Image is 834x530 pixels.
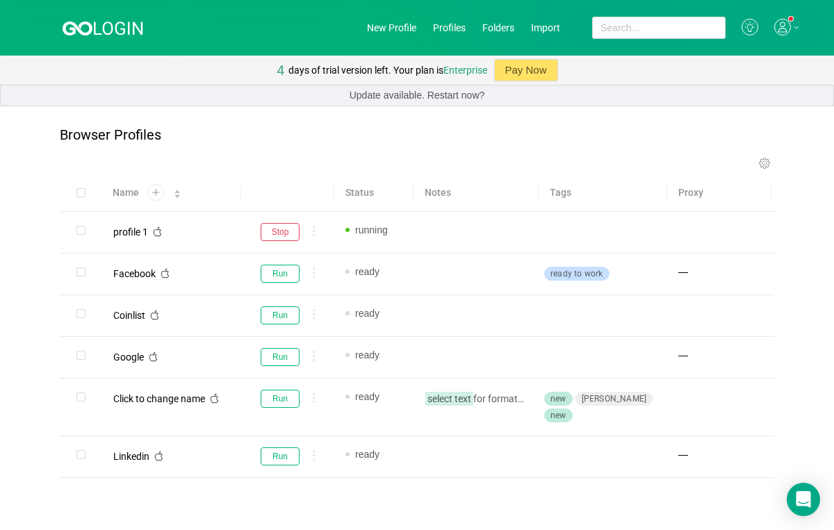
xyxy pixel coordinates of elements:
span: ready [355,449,379,460]
span: Notes [425,185,451,200]
a: Enterprise [443,65,487,76]
i: icon: apple [152,226,163,237]
span: — [678,348,688,363]
span: Tags [550,185,571,200]
a: Folders [482,22,514,33]
span: — [678,265,688,279]
span: Proxy [678,185,703,200]
div: Sort [173,188,181,197]
div: Coinlist [113,310,145,320]
input: Search... [592,17,726,39]
i: icon: caret-down [174,192,181,197]
button: Stop [261,223,300,241]
div: profile 1 [113,227,148,237]
button: Run [261,306,300,324]
button: Pay Now [494,59,558,81]
div: days of trial version left. Your plan is [288,56,487,85]
button: Run [261,348,300,366]
span: Click to change name [113,393,205,404]
span: running [355,224,388,235]
i: icon: apple [148,351,158,362]
span: Status [345,185,374,200]
div: Facebook [113,269,156,279]
p: Browser Profiles [60,127,161,143]
span: ready [355,391,379,402]
a: New Profile [367,22,416,33]
i: icon: apple [160,268,170,279]
div: Open Intercom Messenger [787,483,820,516]
button: Run [261,447,300,465]
span: — [678,447,688,462]
span: ready [355,266,379,277]
div: 4 [277,56,284,85]
span: select text [425,392,473,406]
i: icon: caret-up [174,188,181,192]
a: Profiles [433,22,466,33]
sup: 1 [789,17,793,21]
a: Import [531,22,560,33]
i: icon: apple [209,393,220,404]
span: Name [113,185,139,200]
i: icon: apple [149,310,160,320]
button: Run [261,265,300,283]
span: ready [355,349,379,361]
div: Linkedin [113,452,149,461]
button: Run [261,390,300,408]
span: ready [355,308,379,319]
div: Google [113,352,144,362]
i: icon: apple [154,451,164,461]
p: for formatting [425,392,527,406]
